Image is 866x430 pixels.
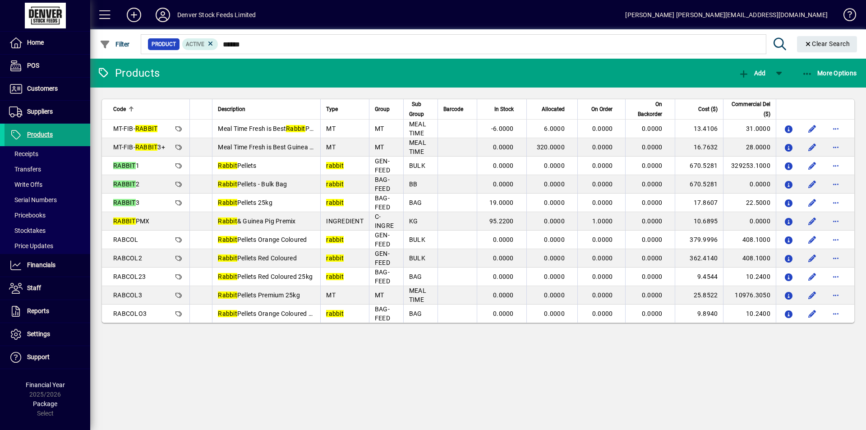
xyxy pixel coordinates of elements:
span: 0.0000 [544,254,565,262]
span: 0.0000 [544,273,565,280]
span: 0.0000 [642,217,663,225]
span: Home [27,39,44,46]
span: In Stock [494,104,514,114]
td: 16.7632 [675,138,723,157]
span: 6.0000 [544,125,565,132]
span: C-INGRE [375,213,394,229]
em: Rabbit [218,291,237,299]
button: Add [120,7,148,23]
span: BB [409,180,418,188]
span: 0.0000 [642,291,663,299]
span: GEN-FEED [375,157,390,174]
span: 0.0000 [592,291,613,299]
span: 0.0000 [544,162,565,169]
span: Products [27,131,53,138]
span: 0.0000 [544,236,565,243]
span: 95.2200 [489,217,514,225]
span: Suppliers [27,108,53,115]
td: 10.2400 [723,305,776,323]
em: RABBIT [113,199,136,206]
span: 0.0000 [592,273,613,280]
span: Cost ($) [698,104,718,114]
span: 1.0000 [592,217,613,225]
button: Edit [805,232,820,247]
span: MT [375,291,384,299]
span: BAG-FEED [375,176,390,192]
a: Reports [5,300,90,323]
em: Rabbit [218,236,237,243]
span: 0.0000 [592,162,613,169]
span: 1 [113,162,139,169]
span: 0.0000 [642,125,663,132]
mat-chip: Activation Status: Active [182,38,218,50]
button: More options [829,158,843,173]
button: Edit [805,177,820,191]
button: More options [829,121,843,136]
a: Receipts [5,146,90,162]
span: 0.0000 [592,199,613,206]
a: Home [5,32,90,54]
td: 10.2400 [723,268,776,286]
td: 10.6895 [675,212,723,231]
td: 9.4544 [675,268,723,286]
span: -6.0000 [491,125,514,132]
span: BAG-FEED [375,268,390,285]
td: 31.0000 [723,120,776,138]
span: Type [326,104,338,114]
span: Pellets Red Coloured 25kg [218,273,313,280]
span: MEAL TIME [409,120,426,137]
span: 0.0000 [493,273,514,280]
em: Rabbit [218,180,237,188]
button: More options [829,251,843,265]
a: Pricebooks [5,208,90,223]
td: 362.4140 [675,249,723,268]
span: Serial Numbers [9,196,57,203]
span: 0.0000 [592,236,613,243]
span: Group [375,104,390,114]
span: Reports [27,307,49,314]
span: Pellets Red Coloured [218,254,297,262]
button: Add [736,65,768,81]
button: More options [829,214,843,228]
span: MEAL TIME [409,287,426,303]
a: POS [5,55,90,77]
span: 0.0000 [493,236,514,243]
span: Filter [100,41,130,48]
td: 670.5281 [675,175,723,194]
span: 0.0000 [642,143,663,151]
span: Active [186,41,204,47]
span: Pellets Premium 25kg [218,291,300,299]
button: More options [829,177,843,191]
span: MT-FIB- [113,125,157,132]
em: RABBIT [135,143,158,151]
span: 0.0000 [592,254,613,262]
span: BAG [409,273,422,280]
span: GEN-FEED [375,250,390,266]
em: Rabbit [218,273,237,280]
span: Pellets 25kg [218,199,272,206]
div: Type [326,104,364,114]
span: BULK [409,236,425,243]
span: Sub Group [409,99,424,119]
button: More options [829,140,843,154]
span: 0.0000 [493,254,514,262]
span: 0.0000 [544,217,565,225]
a: Customers [5,78,90,100]
span: Meal Time Fresh is Best Pellets 20kg [218,125,340,132]
em: rabbit [326,236,344,243]
span: GEN-FEED [375,231,390,248]
span: MT [326,143,336,151]
span: Customers [27,85,58,92]
div: Description [218,104,315,114]
span: Add [738,69,765,77]
button: Edit [805,269,820,284]
span: Receipts [9,150,38,157]
span: Pellets Orange Coloured 25kg [218,310,323,317]
div: In Stock [483,104,522,114]
a: Settings [5,323,90,346]
div: On Backorder [631,99,670,119]
button: Edit [805,195,820,210]
button: More Options [800,65,859,81]
span: 0.0000 [642,162,663,169]
div: Products [97,66,160,80]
